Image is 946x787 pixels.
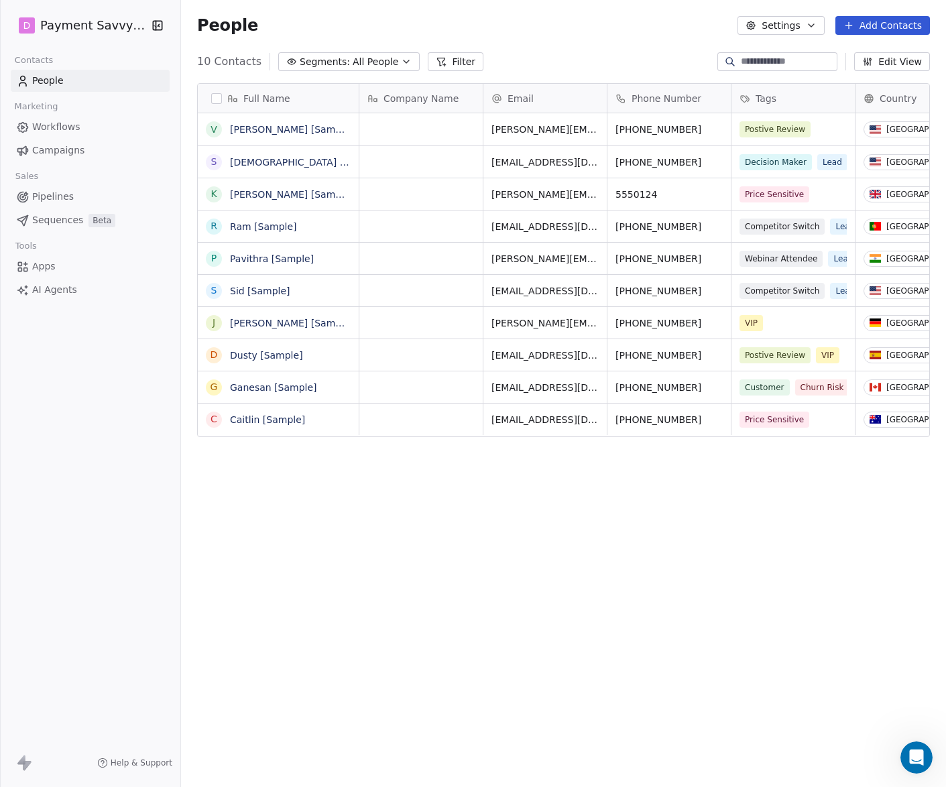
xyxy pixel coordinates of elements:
span: [PHONE_NUMBER] [615,156,723,169]
button: Emoji picker [21,439,32,450]
span: Apps [32,259,56,274]
div: Phone Number [607,84,731,113]
a: Workflows [11,116,170,138]
span: Tags [756,92,776,105]
span: [PHONE_NUMBER] [615,349,723,362]
span: Sequences [32,213,83,227]
span: [PHONE_NUMBER] [615,316,723,330]
span: [PHONE_NUMBER] [615,220,723,233]
span: [EMAIL_ADDRESS][DOMAIN_NAME] [491,156,599,169]
span: [EMAIL_ADDRESS][DOMAIN_NAME] [491,284,599,298]
span: Competitor Switch [740,283,825,299]
a: Campaigns [11,139,170,162]
span: Company Name [383,92,459,105]
span: Workflows [32,120,80,134]
a: [PERSON_NAME] [Sample] [230,124,353,135]
span: [EMAIL_ADDRESS][DOMAIN_NAME] [491,413,599,426]
span: Sales [9,166,44,186]
button: Add Contacts [835,16,930,35]
button: Home [210,5,235,31]
span: [PHONE_NUMBER] [615,252,723,265]
div: R [211,219,217,233]
img: Profile image for Siddarth [57,7,78,29]
span: D [23,19,31,32]
a: Sid [Sample] [230,286,290,296]
button: Send a message… [230,434,251,455]
a: SequencesBeta [11,209,170,231]
button: Edit View [854,52,930,71]
a: Pavithra [Sample] [230,253,314,264]
span: Lead [830,283,860,299]
a: [PERSON_NAME] [Sample] [230,318,353,328]
a: Ganesan [Sample] [230,382,317,393]
span: [PERSON_NAME][EMAIL_ADDRESS][DOMAIN_NAME] [491,123,599,136]
a: Ram [Sample] [230,221,297,232]
span: 10 Contacts [197,54,261,70]
div: V [211,123,217,137]
span: Churn Risk [795,379,849,396]
span: 5550124 [615,188,723,201]
span: [PHONE_NUMBER] [615,284,723,298]
span: Full Name [243,92,290,105]
span: Price Sensitive [740,186,809,202]
span: Payment Savvy, LLC [40,17,148,34]
span: Decision Maker [740,154,812,170]
span: [PERSON_NAME][EMAIL_ADDRESS][DOMAIN_NAME] [491,316,599,330]
a: Pipelines [11,186,170,208]
a: Caitlin [Sample] [230,414,305,425]
span: Campaigns [32,143,84,158]
span: Segments: [300,55,350,69]
button: Filter [428,52,483,71]
span: Contacts [9,50,59,70]
a: People [11,70,170,92]
span: [PERSON_NAME][EMAIL_ADDRESS][DOMAIN_NAME] [491,252,599,265]
iframe: Intercom live chat [900,741,933,774]
span: [PHONE_NUMBER] [615,413,723,426]
textarea: Message… [11,398,257,434]
a: [PERSON_NAME] [Sample] [230,189,353,200]
span: People [197,15,258,36]
span: Lead [830,219,860,235]
a: Apps [11,255,170,278]
span: [PERSON_NAME][EMAIL_ADDRESS][DOMAIN_NAME] [491,188,599,201]
button: DPayment Savvy, LLC [16,14,143,37]
a: AI Agents [11,279,170,301]
div: C [211,412,217,426]
span: Email [508,92,534,105]
div: S [211,155,217,169]
a: Help & Support [97,758,172,768]
span: Competitor Switch [740,219,825,235]
div: S [211,284,217,298]
span: VIP [816,347,839,363]
a: Dusty [Sample] [230,350,303,361]
span: [PHONE_NUMBER] [615,381,723,394]
span: Help & Support [111,758,172,768]
div: Full Name [198,84,359,113]
div: J [213,316,215,330]
div: Email [483,84,607,113]
span: Customer [740,379,790,396]
span: Phone Number [632,92,701,105]
span: [PHONE_NUMBER] [615,123,723,136]
div: Tags [731,84,855,113]
div: D [211,348,218,362]
span: All People [353,55,398,69]
div: K [211,187,217,201]
button: go back [9,5,34,31]
span: Country [880,92,917,105]
span: [EMAIL_ADDRESS][DOMAIN_NAME] [491,381,599,394]
span: AI Agents [32,283,77,297]
span: Beta [88,214,115,227]
span: People [32,74,64,88]
div: P [211,251,217,265]
div: Company Name [359,84,483,113]
span: Marketing [9,97,64,117]
span: Lead [817,154,847,170]
span: Tools [9,236,42,256]
span: [EMAIL_ADDRESS][DOMAIN_NAME] [491,220,599,233]
span: Webinar Attendee [740,251,823,267]
span: Lead [828,251,858,267]
span: Pipelines [32,190,74,204]
span: Price Sensitive [740,412,809,428]
div: G [211,380,218,394]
